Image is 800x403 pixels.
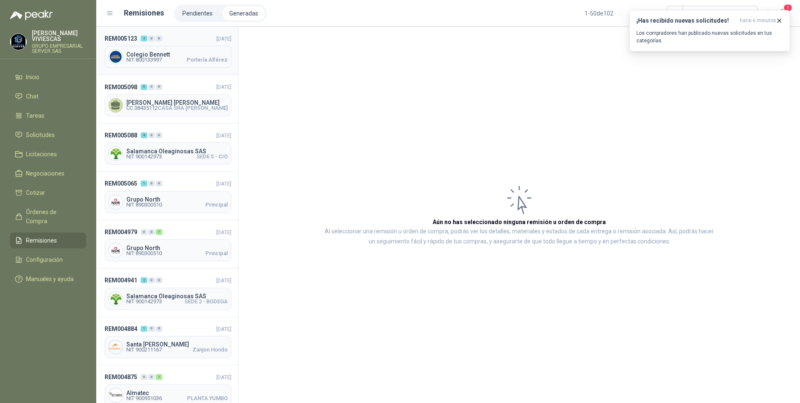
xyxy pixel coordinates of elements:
[126,52,228,57] span: Colegio Bennett
[216,132,231,139] span: [DATE]
[148,132,155,138] div: 0
[10,146,86,162] a: Licitaciones
[156,84,162,90] div: 0
[205,202,228,207] span: Principal
[126,154,162,159] span: NIT 900142973
[126,347,162,352] span: NIT 900211167
[629,10,790,52] button: ¡Has recibido nuevas solicitudes!hace 6 minutos Los compradores han publicado nuevas solicitudes ...
[126,293,228,299] span: Salamanca Oleaginosas SAS
[126,390,228,396] span: Almatec
[205,251,228,256] span: Principal
[26,274,74,284] span: Manuales y ayuda
[10,108,86,124] a: Tareas
[185,299,228,304] span: SEDE 2 - BODEGA
[156,229,162,235] div: 7
[126,245,228,251] span: Grupo North
[148,374,155,380] div: 0
[96,27,238,75] a: REM005123200[DATE] Company LogoColegio BennettNIT 800133997Portería Alférez
[783,4,792,12] span: 1
[26,255,63,264] span: Configuración
[109,195,123,209] img: Company Logo
[26,169,64,178] span: Negociaciones
[322,227,716,247] p: Al seleccionar una remisión u orden de compra, podrás ver los detalles, materiales y estados de c...
[223,6,265,21] a: Generadas
[96,75,238,123] a: REM005098600[DATE] [PERSON_NAME] [PERSON_NAME]CC 38435112CASA SRA [PERSON_NAME]
[216,229,231,235] span: [DATE]
[10,252,86,268] a: Configuración
[216,181,231,187] span: [DATE]
[96,269,238,317] a: REM004941200[DATE] Company LogoSalamanca Oleaginosas SASNIT 900142973SEDE 2 - BODEGA
[32,30,86,42] p: [PERSON_NAME] VIVIESCAS
[141,374,147,380] div: 0
[26,188,45,197] span: Cotizar
[96,172,238,220] a: REM005065100[DATE] Company LogoGrupo NorthNIT 890300510Principal
[216,84,231,90] span: [DATE]
[148,326,155,332] div: 0
[216,374,231,380] span: [DATE]
[156,326,162,332] div: 0
[636,29,783,44] p: Los compradores han publicado nuevas solicitudes en tus categorías.
[26,111,44,120] span: Tareas
[156,374,162,380] div: 1
[126,57,162,62] span: NIT 800133997
[10,10,53,20] img: Logo peakr
[156,277,162,283] div: 0
[126,251,162,256] span: NIT 890300510
[187,57,228,62] span: Portería Alférez
[197,154,228,159] span: SEDE 5 - CIO
[105,83,137,92] span: REM005098
[141,181,147,186] div: 1
[156,181,162,186] div: 0
[141,277,147,283] div: 2
[141,132,147,138] div: 8
[96,317,238,365] a: REM004884100[DATE] Company LogoSanta [PERSON_NAME]NIT 900211167Zanjon Hondo
[216,277,231,284] span: [DATE]
[10,271,86,287] a: Manuales y ayuda
[109,292,123,306] img: Company Logo
[105,324,137,333] span: REM004884
[96,124,238,172] a: REM005088800[DATE] Company LogoSalamanca Oleaginosas SASNIT 900142973SEDE 5 - CIO
[126,299,162,304] span: NIT 900142973
[26,236,57,245] span: Remisiones
[148,277,155,283] div: 0
[105,227,137,237] span: REM004979
[126,396,162,401] span: NIT 900951036
[126,106,158,111] span: CC 38435112
[26,92,38,101] span: Chat
[433,217,606,227] h3: Aún no has seleccionado ninguna remisión u orden de compra
[26,130,55,139] span: Solicitudes
[216,326,231,332] span: [DATE]
[32,44,86,54] p: GRUPO EMPRESARIAL SERVER SAS
[775,6,790,21] button: 1
[109,340,123,354] img: Company Logo
[109,50,123,64] img: Company Logo
[109,243,123,257] img: Company Logo
[158,106,228,111] span: CASA SRA [PERSON_NAME]
[26,207,78,226] span: Órdenes de Compra
[148,181,155,186] div: 0
[105,372,137,382] span: REM004875
[105,131,137,140] span: REM005088
[585,7,640,20] div: 1 - 50 de 102
[109,147,123,160] img: Company Logo
[636,17,736,24] h3: ¡Has recibido nuevas solicitudes!
[126,100,228,106] span: [PERSON_NAME] [PERSON_NAME]
[105,179,137,188] span: REM005065
[26,72,39,82] span: Inicio
[96,220,238,269] a: REM004979007[DATE] Company LogoGrupo NorthNIT 890300510Principal
[126,196,228,202] span: Grupo North
[156,132,162,138] div: 0
[216,36,231,42] span: [DATE]
[126,202,162,207] span: NIT 890300510
[10,69,86,85] a: Inicio
[10,127,86,143] a: Solicitudes
[10,88,86,104] a: Chat
[141,229,147,235] div: 0
[26,150,57,159] span: Licitaciones
[10,185,86,201] a: Cotizar
[192,347,228,352] span: Zanjon Hondo
[176,6,219,21] a: Pendientes
[109,388,123,402] img: Company Logo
